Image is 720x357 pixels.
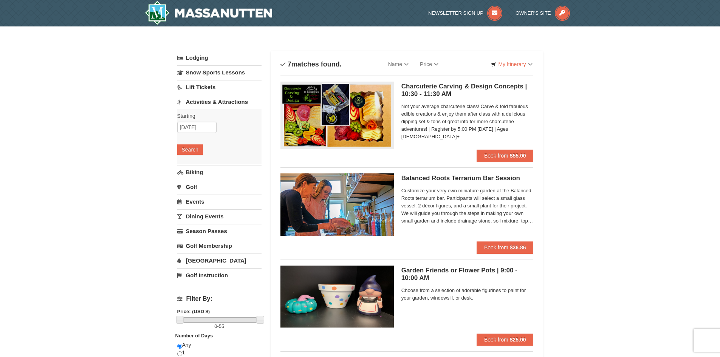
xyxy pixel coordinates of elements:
[177,195,262,209] a: Events
[177,295,262,302] h4: Filter By:
[401,287,534,302] span: Choose from a selection of adorable figurines to paint for your garden, windowsill, or desk.
[477,241,534,253] button: Book from $36.86
[177,165,262,179] a: Biking
[484,337,508,343] span: Book from
[414,57,444,72] a: Price
[177,80,262,94] a: Lift Tickets
[510,244,526,250] strong: $36.86
[382,57,414,72] a: Name
[510,153,526,159] strong: $55.00
[219,323,224,329] span: 55
[401,175,534,182] h5: Balanced Roots Terrarium Bar Session
[145,1,273,25] img: Massanutten Resort Logo
[477,334,534,346] button: Book from $25.00
[177,253,262,267] a: [GEOGRAPHIC_DATA]
[486,59,537,70] a: My Itinerary
[516,10,551,16] span: Owner's Site
[177,239,262,253] a: Golf Membership
[177,180,262,194] a: Golf
[177,268,262,282] a: Golf Instruction
[280,82,394,149] img: 18871151-79-7a7e7977.png
[428,10,483,16] span: Newsletter Sign Up
[280,173,394,235] img: 18871151-30-393e4332.jpg
[145,1,273,25] a: Massanutten Resort
[484,153,508,159] span: Book from
[477,150,534,162] button: Book from $55.00
[177,209,262,223] a: Dining Events
[280,266,394,328] img: 6619869-1483-111bd47b.jpg
[177,51,262,65] a: Lodging
[177,95,262,109] a: Activities & Attractions
[175,333,213,338] strong: Number of Days
[177,112,256,120] label: Starting
[177,144,203,155] button: Search
[214,323,217,329] span: 0
[280,60,342,68] h4: matches found.
[177,323,262,330] label: -
[401,103,534,141] span: Not your average charcuterie class! Carve & fold fabulous edible creations & enjoy them after cla...
[177,309,210,314] strong: Price: (USD $)
[401,267,534,282] h5: Garden Friends or Flower Pots | 9:00 - 10:00 AM
[401,187,534,225] span: Customize your very own miniature garden at the Balanced Roots terrarium bar. Participants will s...
[177,65,262,79] a: Snow Sports Lessons
[177,224,262,238] a: Season Passes
[510,337,526,343] strong: $25.00
[401,83,534,98] h5: Charcuterie Carving & Design Concepts | 10:30 - 11:30 AM
[484,244,508,250] span: Book from
[516,10,570,16] a: Owner's Site
[288,60,291,68] span: 7
[428,10,502,16] a: Newsletter Sign Up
